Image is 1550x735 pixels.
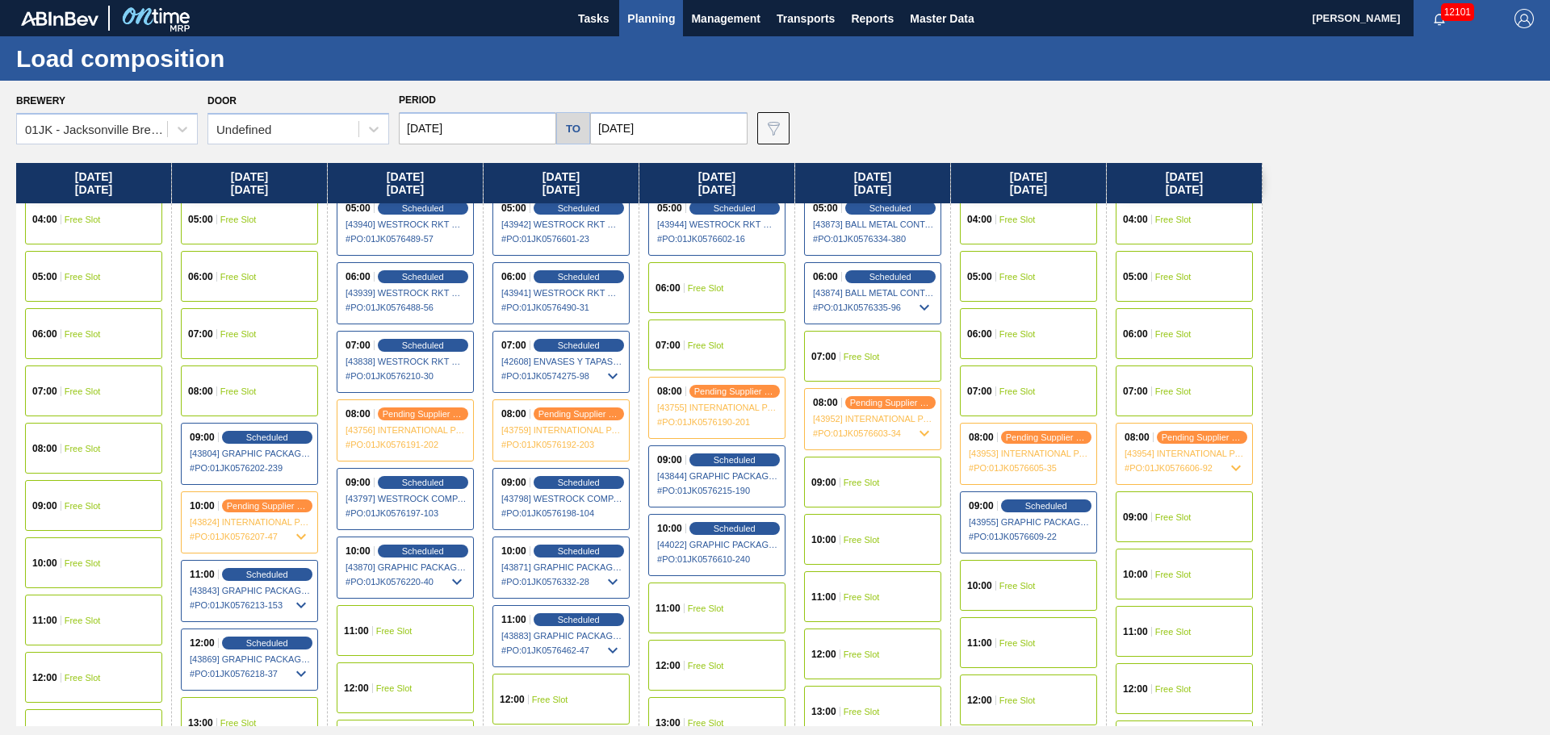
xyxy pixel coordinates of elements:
span: 10:00 [657,524,682,533]
span: # PO : 01JK0576334-380 [813,229,934,248]
span: pending supplier review [538,409,619,419]
span: Free Slot [65,329,101,339]
div: [DATE] [DATE] [951,163,1106,203]
span: 09:00 [32,501,57,511]
span: 08:00 [346,409,371,419]
span: 06:00 [967,329,992,339]
span: 06:00 [188,272,213,282]
span: Free Slot [844,352,880,361]
span: # PO : 01JK0576609-22 [969,527,1090,546]
span: Scheduled [402,340,444,350]
span: Scheduled [558,546,600,556]
span: [43759] INTERNATIONAL PAPER COMPANY - 0008221645 [501,425,622,435]
span: [43873] BALL METAL CONTAINER GROUP - 0008221649 [813,219,934,229]
span: [43883] GRAPHIC PACKAGING INTERNATIONA - 0008221069 [501,631,622,641]
span: Free Slot [65,501,101,511]
span: [43756] INTERNATIONAL PAPER COMPANY - 0008221645 [346,425,467,435]
span: 04:00 [32,215,57,224]
span: 07:00 [967,386,992,396]
span: Free Slot [688,283,724,293]
span: [43942] WESTROCK RKT COMPANY CORRUGATE - 0008365594 [501,219,622,229]
span: Planning [627,9,675,28]
span: # PO : 01JK0576490-31 [501,298,622,317]
span: 05:00 [501,203,526,213]
span: [43954] INTERNATIONAL PAPER COMPANY - 0008369268 [1125,449,1246,458]
span: 04:00 [1123,215,1148,224]
span: 10:00 [346,546,371,556]
span: Free Slot [65,386,101,396]
span: [43874] BALL METAL CONTAINER GROUP - 0008221649 [813,288,934,298]
span: 05:00 [346,203,371,213]
span: [43869] GRAPHIC PACKAGING INTERNATIONA - 0008221069 [190,654,311,664]
span: 11:00 [32,616,57,625]
span: # PO : 01JK0576603-34 [813,424,934,443]
span: Scheduled [558,478,600,487]
span: Free Slot [688,718,724,728]
span: # PO : 01JK0576332-28 [501,572,622,591]
span: Free Slot [1155,512,1192,522]
span: Scheduled [714,203,756,213]
span: # PO : 01JK0576335-96 [813,298,934,317]
span: [43755] INTERNATIONAL PAPER COMPANY - 0008221645 [657,403,778,412]
span: Free Slot [376,626,413,636]
span: Scheduled [714,455,756,465]
span: 12:00 [1123,684,1148,694]
span: 12:00 [500,695,525,704]
span: 11:00 [190,570,215,579]
span: Free Slot [999,638,1036,648]
span: [43844] GRAPHIC PACKAGING INTERNATIONA - 0008221069 [657,471,778,481]
span: 04:00 [967,215,992,224]
span: Free Slot [1155,215,1192,224]
span: # PO : 01JK0576218-37 [190,664,311,683]
span: Free Slot [999,329,1036,339]
div: [DATE] [DATE] [172,163,327,203]
span: Free Slot [1155,329,1192,339]
span: Free Slot [220,215,257,224]
span: Free Slot [844,707,880,716]
span: 06:00 [813,272,838,282]
span: [43953] INTERNATIONAL PAPER COMPANY - 0008221645 [969,449,1090,458]
span: Period [399,94,436,106]
h1: Load composition [16,49,303,68]
span: 08:00 [969,432,994,442]
img: TNhmsLtSVTkK8tSr43FrP2fwEKptu5GPRR3wAAAABJRU5ErkJggg== [21,11,98,26]
span: Scheduled [246,432,288,442]
span: Free Slot [999,215,1036,224]
span: 12:00 [811,649,836,659]
span: Free Slot [844,478,880,487]
span: Free Slot [1155,272,1192,282]
span: # PO : 01JK0576192-203 [501,435,622,454]
span: Scheduled [402,272,444,282]
span: [43798] WESTROCK COMPANY - FOLDING CAR - 0008219776 [501,494,622,503]
span: 12:00 [967,695,992,705]
span: # PO : 01JK0576213-153 [190,595,311,615]
span: [43955] GRAPHIC PACKAGING INTERNATIONA - 0008221069 [969,517,1090,527]
img: icon-filter-gray [764,119,783,138]
span: # PO : 01JK0576488-56 [346,298,467,317]
span: # PO : 01JK0576210-30 [346,366,467,386]
span: [42608] ENVASES Y TAPAS MODELO S A DE - 0008257397 [501,357,622,366]
span: [44022] GRAPHIC PACKAGING INTERNATIONA - 0008221069 [657,540,778,549]
span: 08:00 [813,398,838,407]
span: 07:00 [1123,386,1148,396]
span: Free Slot [65,616,101,625]
span: 10:00 [32,558,57,568]
span: Free Slot [688,603,724,613]
span: [43870] GRAPHIC PACKAGING INTERNATIONA - 0008221069 [346,562,467,572]
span: # PO : 01JK0576602-16 [657,229,778,248]
span: # PO : 01JK0576215-190 [657,481,778,500]
span: 11:00 [656,603,681,613]
span: Free Slot [65,272,101,282]
span: 10:00 [967,581,992,591]
span: 07:00 [811,352,836,361]
span: Scheduled [402,203,444,213]
span: # PO : 01JK0576601-23 [501,229,622,248]
span: 06:00 [346,272,371,282]
span: Free Slot [1155,386,1192,396]
span: 06:00 [501,272,526,282]
span: Free Slot [376,683,413,693]
span: # PO : 01JK0576220-40 [346,572,467,591]
span: # PO : 01JK0576462-47 [501,641,622,660]
span: # PO : 01JK0576202-239 [190,458,311,478]
span: Free Slot [844,649,880,659]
